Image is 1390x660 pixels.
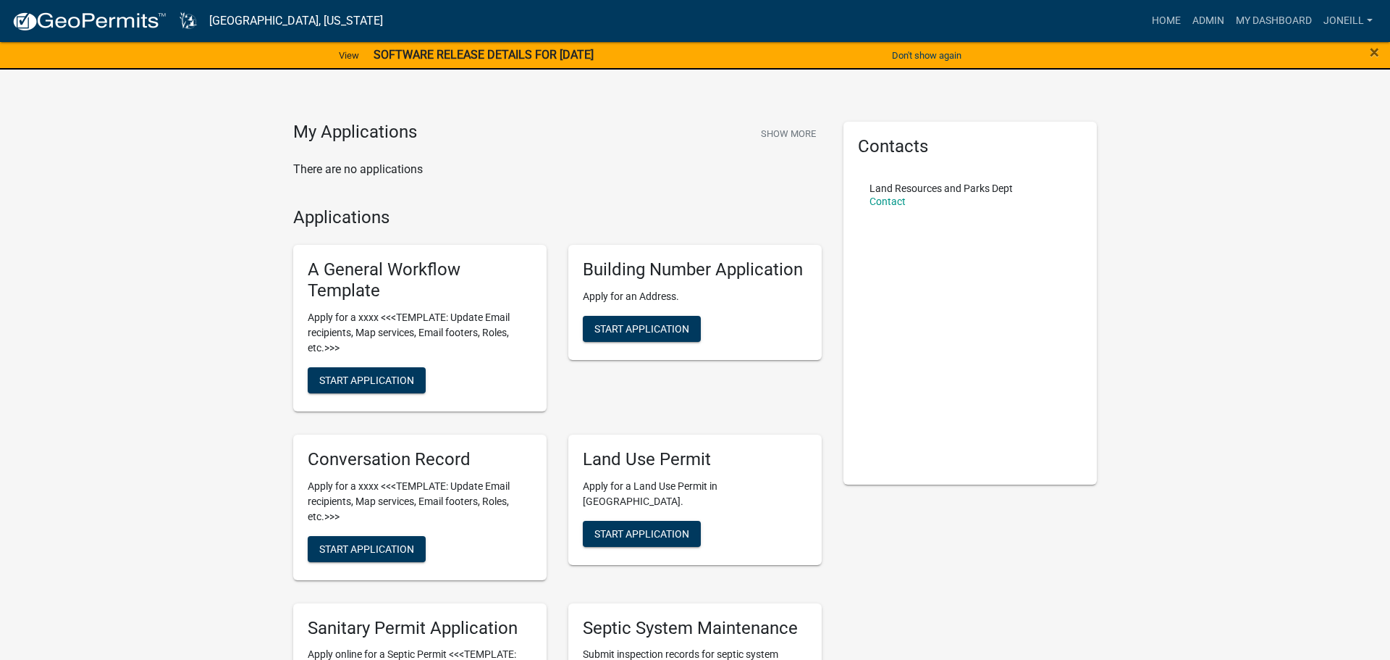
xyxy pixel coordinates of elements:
[308,479,532,525] p: Apply for a xxxx <<<TEMPLATE: Update Email recipients, Map services, Email footers, Roles, etc.>>>
[583,259,807,280] h5: Building Number Application
[308,449,532,470] h5: Conversation Record
[319,543,414,554] span: Start Application
[869,196,906,207] a: Contact
[308,367,426,393] button: Start Application
[293,161,822,178] p: There are no applications
[594,323,689,335] span: Start Application
[583,479,807,509] p: Apply for a Land Use Permit in [GEOGRAPHIC_DATA].
[1187,7,1230,35] a: Admin
[209,9,383,33] a: [GEOGRAPHIC_DATA], [US_STATE]
[308,259,532,301] h5: A General Workflow Template
[308,536,426,562] button: Start Application
[374,48,594,62] strong: SOFTWARE RELEASE DETAILS FOR [DATE]
[583,449,807,470] h5: Land Use Permit
[1230,7,1318,35] a: My Dashboard
[319,374,414,385] span: Start Application
[755,122,822,146] button: Show More
[858,136,1082,157] h5: Contacts
[583,289,807,304] p: Apply for an Address.
[308,310,532,356] p: Apply for a xxxx <<<TEMPLATE: Update Email recipients, Map services, Email footers, Roles, etc.>>>
[886,43,967,67] button: Don't show again
[293,207,822,228] h4: Applications
[583,521,701,547] button: Start Application
[583,316,701,342] button: Start Application
[869,183,1013,193] p: Land Resources and Parks Dept
[1318,7,1378,35] a: joneill
[333,43,365,67] a: View
[583,618,807,639] h5: Septic System Maintenance
[594,527,689,539] span: Start Application
[178,11,198,30] img: Dodge County, Wisconsin
[293,122,417,143] h4: My Applications
[1370,42,1379,62] span: ×
[1370,43,1379,61] button: Close
[308,618,532,639] h5: Sanitary Permit Application
[1146,7,1187,35] a: Home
